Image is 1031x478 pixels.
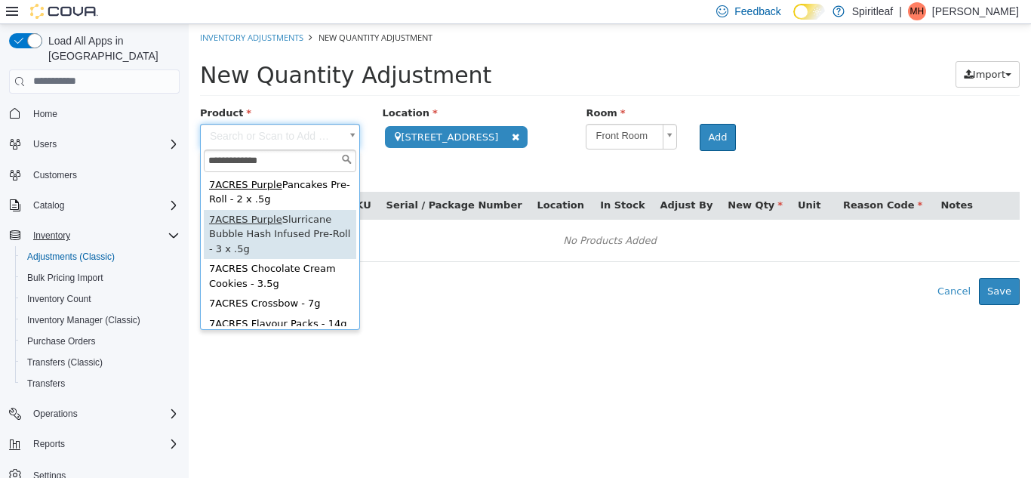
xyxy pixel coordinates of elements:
span: Adjustments (Classic) [27,251,115,263]
button: Home [3,103,186,125]
p: | [899,2,902,20]
span: Transfers (Classic) [21,353,180,372]
button: Transfers (Classic) [15,352,186,373]
div: 7ACRES Chocolate Cream Cookies - 3.5g [15,235,168,270]
a: Transfers (Classic) [21,353,109,372]
a: Home [27,105,63,123]
span: Purchase Orders [21,332,180,350]
a: Adjustments (Classic) [21,248,121,266]
span: Bulk Pricing Import [27,272,103,284]
button: Catalog [3,195,186,216]
span: Transfers [21,375,180,393]
span: Inventory [27,227,180,245]
span: Feedback [734,4,780,19]
span: Inventory Count [21,290,180,308]
p: [PERSON_NAME] [932,2,1019,20]
div: Slurricane Bubble Hash Infused Pre-Roll - 3 x .5g [15,186,168,236]
div: Pancakes Pre-Roll - 2 x .5g [15,151,168,186]
span: Bulk Pricing Import [21,269,180,287]
span: Transfers (Classic) [27,356,103,369]
span: 7ACRES Purple [20,155,94,166]
img: Cova [30,4,98,19]
button: Reports [27,435,71,453]
span: Catalog [27,196,180,214]
span: Catalog [33,199,64,211]
span: Customers [27,165,180,184]
span: Purchase Orders [27,335,96,347]
span: 7ACRES Purple [20,190,94,201]
button: Inventory Manager (Classic) [15,310,186,331]
button: Operations [3,403,186,424]
span: Reports [33,438,65,450]
div: 7ACRES Crossbow - 7g [15,270,168,290]
span: Reports [27,435,180,453]
span: Inventory Manager (Classic) [21,311,180,329]
span: Operations [33,408,78,420]
p: Spiritleaf [852,2,893,20]
button: Catalog [27,196,70,214]
button: Customers [3,164,186,186]
a: Transfers [21,375,71,393]
span: Users [33,138,57,150]
span: Transfers [27,378,65,390]
button: Bulk Pricing Import [15,267,186,288]
button: Users [27,135,63,153]
button: Transfers [15,373,186,394]
a: Purchase Orders [21,332,102,350]
button: Purchase Orders [15,331,186,352]
a: Inventory Count [21,290,97,308]
span: Load All Apps in [GEOGRAPHIC_DATA] [42,33,180,63]
button: Operations [27,405,84,423]
span: Inventory [33,230,70,242]
button: Inventory [3,225,186,246]
div: Matthew H [908,2,926,20]
span: Users [27,135,180,153]
button: Adjustments (Classic) [15,246,186,267]
span: Home [33,108,57,120]
span: Customers [33,169,77,181]
span: Operations [27,405,180,423]
input: Dark Mode [793,4,825,20]
a: Inventory Manager (Classic) [21,311,146,329]
div: 7ACRES Flavour Packs - 14g [15,290,168,310]
button: Inventory [27,227,76,245]
button: Inventory Count [15,288,186,310]
a: Customers [27,166,83,184]
button: Users [3,134,186,155]
span: Home [27,104,180,123]
button: Reports [3,433,186,455]
span: MH [910,2,925,20]
span: Inventory Manager (Classic) [27,314,140,326]
span: Inventory Count [27,293,91,305]
a: Bulk Pricing Import [21,269,109,287]
span: Adjustments (Classic) [21,248,180,266]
